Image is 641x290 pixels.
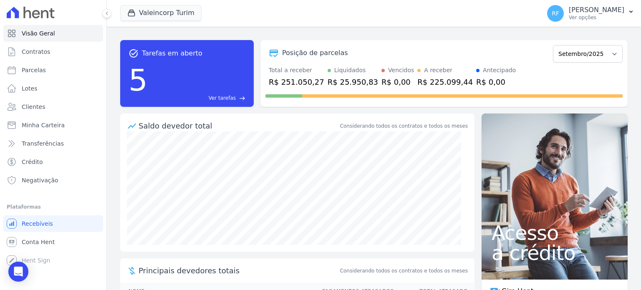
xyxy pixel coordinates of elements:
span: RF [552,10,559,16]
div: R$ 0,00 [381,76,414,88]
div: R$ 225.099,44 [417,76,473,88]
p: [PERSON_NAME] [569,6,624,14]
div: R$ 25.950,83 [328,76,378,88]
span: Negativação [22,176,58,184]
a: Lotes [3,80,103,97]
a: Conta Hent [3,234,103,250]
span: Transferências [22,139,64,148]
div: Saldo devedor total [139,120,338,131]
div: Vencidos [388,66,414,75]
a: Visão Geral [3,25,103,42]
span: task_alt [129,48,139,58]
div: A receber [424,66,452,75]
div: Plataformas [7,202,100,212]
span: Clientes [22,103,45,111]
div: Considerando todos os contratos e todos os meses [340,122,468,130]
a: Negativação [3,172,103,189]
div: Liquidados [334,66,366,75]
a: Transferências [3,135,103,152]
span: Recebíveis [22,219,53,228]
span: Conta Hent [22,238,55,246]
span: Parcelas [22,66,46,74]
span: Considerando todos os contratos e todos os meses [340,267,468,275]
a: Clientes [3,98,103,115]
div: Posição de parcelas [282,48,348,58]
span: Acesso [492,223,618,243]
div: Total a receber [269,66,324,75]
span: Principais devedores totais [139,265,338,276]
span: a crédito [492,243,618,263]
span: east [239,95,245,101]
span: Crédito [22,158,43,166]
div: R$ 251.050,27 [269,76,324,88]
button: RF [PERSON_NAME] Ver opções [540,2,641,25]
div: 5 [129,58,148,102]
div: Open Intercom Messenger [8,262,28,282]
a: Minha Carteira [3,117,103,134]
a: Contratos [3,43,103,60]
span: Lotes [22,84,38,93]
a: Crédito [3,154,103,170]
a: Ver tarefas east [151,94,245,102]
span: Ver tarefas [209,94,236,102]
span: Tarefas em aberto [142,48,202,58]
div: Antecipado [483,66,516,75]
div: R$ 0,00 [476,76,516,88]
button: Valeincorp Turim [120,5,202,21]
span: Contratos [22,48,50,56]
p: Ver opções [569,14,624,21]
a: Recebíveis [3,215,103,232]
a: Parcelas [3,62,103,78]
span: Minha Carteira [22,121,65,129]
span: Visão Geral [22,29,55,38]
